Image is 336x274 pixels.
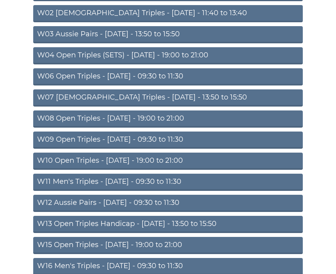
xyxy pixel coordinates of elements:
[33,195,303,212] a: W12 Aussie Pairs - [DATE] - 09:30 to 11:30
[33,26,303,43] a: W03 Aussie Pairs - [DATE] - 13:50 to 15:50
[33,47,303,64] a: W04 Open Triples (SETS) - [DATE] - 19:00 to 21:00
[33,174,303,191] a: W11 Men's Triples - [DATE] - 09:30 to 11:30
[33,237,303,254] a: W15 Open Triples - [DATE] - 19:00 to 21:00
[33,110,303,128] a: W08 Open Triples - [DATE] - 19:00 to 21:00
[33,68,303,85] a: W06 Open Triples - [DATE] - 09:30 to 11:30
[33,216,303,233] a: W13 Open Triples Handicap - [DATE] - 13:50 to 15:50
[33,153,303,170] a: W10 Open Triples - [DATE] - 19:00 to 21:00
[33,132,303,149] a: W09 Open Triples - [DATE] - 09:30 to 11:30
[33,89,303,107] a: W07 [DEMOGRAPHIC_DATA] Triples - [DATE] - 13:50 to 15:50
[33,5,303,22] a: W02 [DEMOGRAPHIC_DATA] Triples - [DATE] - 11:40 to 13:40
